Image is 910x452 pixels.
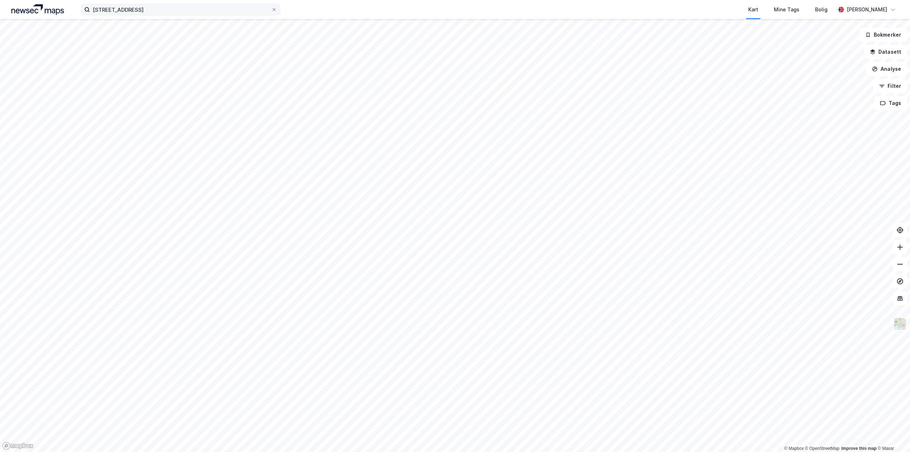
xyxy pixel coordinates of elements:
[815,5,828,14] div: Bolig
[864,45,907,59] button: Datasett
[859,28,907,42] button: Bokmerker
[748,5,758,14] div: Kart
[874,418,910,452] iframe: Chat Widget
[784,446,804,451] a: Mapbox
[893,317,907,331] img: Z
[2,442,33,450] a: Mapbox homepage
[847,5,887,14] div: [PERSON_NAME]
[805,446,840,451] a: OpenStreetMap
[866,62,907,76] button: Analyse
[11,4,64,15] img: logo.a4113a55bc3d86da70a041830d287a7e.svg
[90,4,271,15] input: Søk på adresse, matrikkel, gårdeiere, leietakere eller personer
[874,96,907,110] button: Tags
[774,5,799,14] div: Mine Tags
[841,446,877,451] a: Improve this map
[874,418,910,452] div: Kontrollprogram for chat
[873,79,907,93] button: Filter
